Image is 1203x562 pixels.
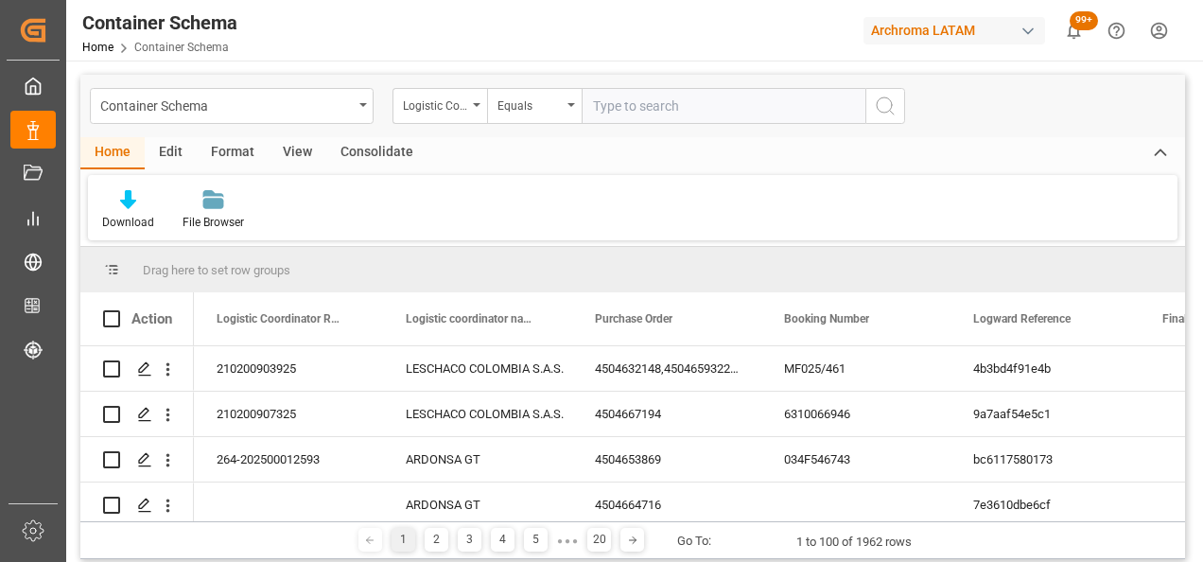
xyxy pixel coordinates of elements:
[406,438,549,482] div: ARDONSA GT
[950,346,1140,391] div: 4b3bd4f91e4b
[950,437,1140,482] div: bc6117580173
[326,137,427,169] div: Consolidate
[572,437,761,482] div: 4504653869
[100,93,353,116] div: Container Schema
[796,533,912,552] div: 1 to 100 of 1962 rows
[197,137,269,169] div: Format
[557,534,578,548] div: ● ● ●
[392,528,415,552] div: 1
[406,393,549,436] div: LESCHACO COLOMBIA S.A.S.
[582,88,865,124] input: Type to search
[761,346,950,391] div: MF025/461
[1053,9,1095,52] button: show 100 new notifications
[950,392,1140,436] div: 9a7aaf54e5c1
[761,437,950,482] div: 034F546743
[587,528,611,552] div: 20
[269,137,326,169] div: View
[217,312,343,325] span: Logistic Coordinator Reference Number
[406,483,549,527] div: ARDONSA GT
[194,346,383,391] div: 210200903925
[677,532,711,551] div: Go To:
[80,346,194,392] div: Press SPACE to select this row.
[183,214,244,231] div: File Browser
[761,392,950,436] div: 6310066946
[950,483,1140,527] div: 7e3610dbe6cf
[145,137,197,169] div: Edit
[392,88,487,124] button: open menu
[863,17,1045,44] div: Archroma LATAM
[487,88,582,124] button: open menu
[572,392,761,436] div: 4504667194
[102,214,154,231] div: Download
[80,392,194,437] div: Press SPACE to select this row.
[491,528,514,552] div: 4
[497,93,562,114] div: Equals
[80,137,145,169] div: Home
[80,437,194,483] div: Press SPACE to select this row.
[406,312,532,325] span: Logistic coordinator name
[1095,9,1138,52] button: Help Center
[90,88,374,124] button: open menu
[82,9,237,37] div: Container Schema
[80,483,194,528] div: Press SPACE to select this row.
[572,346,761,391] div: 4504632148,4504659322,4504630378
[143,263,290,277] span: Drag here to set row groups
[784,312,869,325] span: Booking Number
[595,312,672,325] span: Purchase Order
[1070,11,1098,30] span: 99+
[973,312,1071,325] span: Logward Reference
[406,347,549,391] div: LESCHACO COLOMBIA S.A.S.
[458,528,481,552] div: 3
[131,310,172,327] div: Action
[194,392,383,436] div: 210200907325
[865,88,905,124] button: search button
[194,437,383,482] div: 264-202500012593
[524,528,548,552] div: 5
[572,483,761,527] div: 4504664716
[82,41,113,54] a: Home
[403,93,467,114] div: Logistic Coordinator Reference Number
[863,12,1053,48] button: Archroma LATAM
[425,528,448,552] div: 2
